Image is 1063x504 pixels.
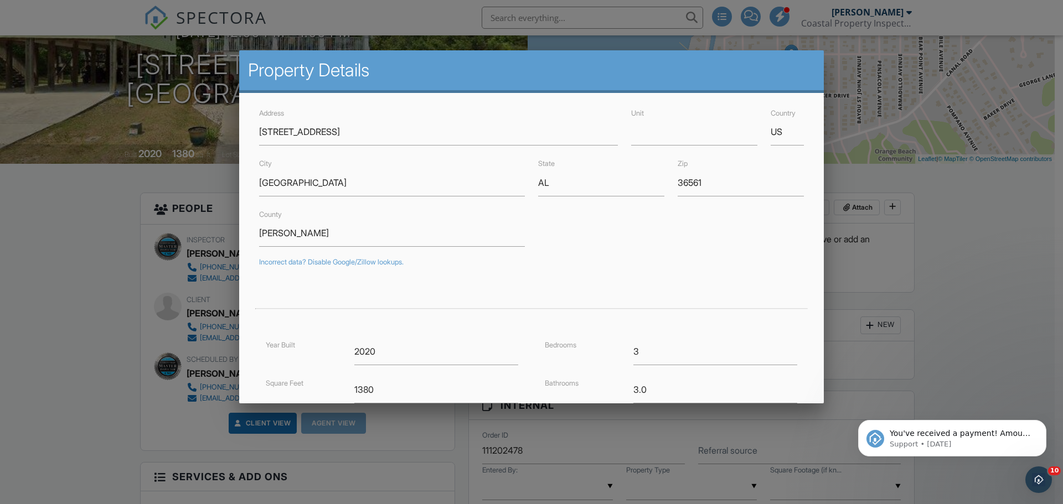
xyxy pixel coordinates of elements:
iframe: Intercom notifications message [842,397,1063,474]
h2: Property Details [248,59,815,81]
span: 10 [1048,466,1061,475]
label: Bathrooms [545,379,579,387]
label: Zip [678,159,688,168]
label: Year Built [266,341,295,349]
label: County [259,210,282,219]
label: Bedrooms [545,341,576,349]
p: Message from Support, sent 1d ago [48,43,191,53]
span: You've received a payment! Amount $150.00 Fee $0.00 Net $150.00 Transaction # pi_3SC1YjK7snlDGpRF... [48,32,190,162]
label: City [259,159,272,168]
div: Incorrect data? Disable Google/Zillow lookups. [259,258,804,267]
label: Unit [631,109,644,117]
label: Address [259,109,284,117]
label: Country [771,109,796,117]
label: Square Feet [266,379,303,387]
label: State [538,159,555,168]
iframe: Intercom live chat [1025,466,1052,493]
